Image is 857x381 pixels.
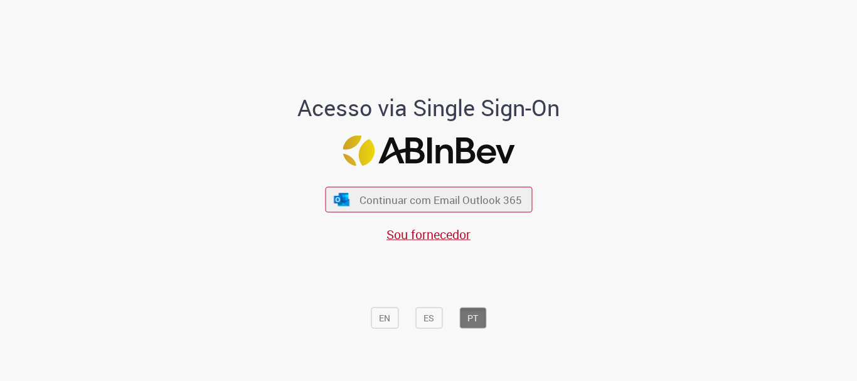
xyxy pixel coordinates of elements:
button: ícone Azure/Microsoft 360 Continuar com Email Outlook 365 [325,187,532,213]
span: Continuar com Email Outlook 365 [359,193,522,207]
button: PT [459,308,486,329]
h1: Acesso via Single Sign-On [255,95,603,121]
button: ES [415,308,442,329]
img: ícone Azure/Microsoft 360 [333,193,351,206]
a: Sou fornecedor [386,226,471,243]
img: Logo ABInBev [343,136,514,166]
button: EN [371,308,398,329]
